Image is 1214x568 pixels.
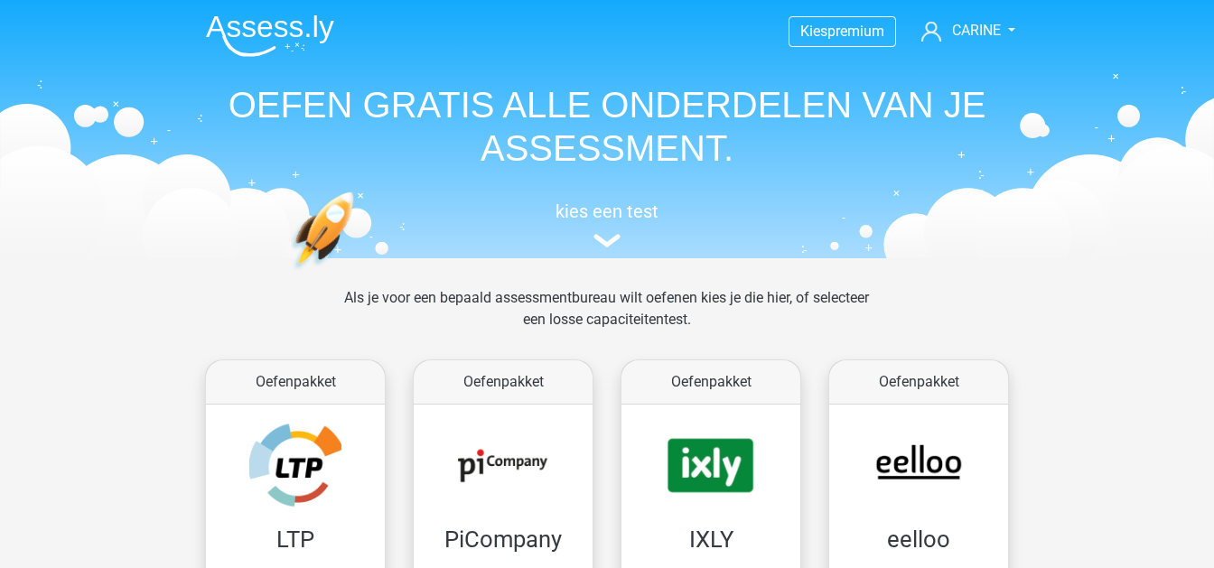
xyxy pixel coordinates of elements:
img: assessment [593,234,621,247]
span: CARINE [952,22,1001,39]
div: Als je voor een bepaald assessmentbureau wilt oefenen kies je die hier, of selecteer een losse ca... [330,287,883,352]
h1: OEFEN GRATIS ALLE ONDERDELEN VAN JE ASSESSMENT. [191,83,1023,170]
img: oefenen [291,191,424,355]
a: Kiespremium [789,19,895,43]
h5: kies een test [191,200,1023,222]
img: Assessly [206,14,334,57]
span: premium [827,23,884,40]
span: Kies [800,23,827,40]
a: kies een test [191,200,1023,248]
a: CARINE [914,20,1023,42]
